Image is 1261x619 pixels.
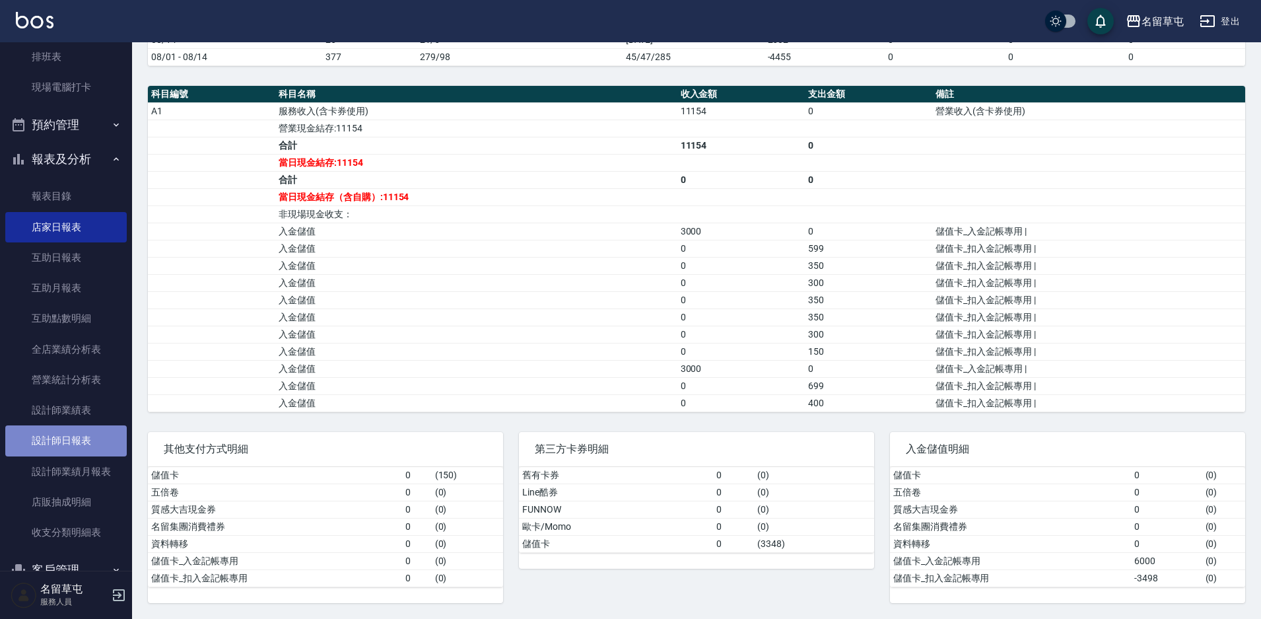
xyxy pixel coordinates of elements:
span: 入金儲值明細 [906,443,1229,456]
a: 店家日報表 [5,212,127,242]
td: 當日現金結存（含自購）:11154 [275,188,677,205]
td: ( 0 ) [432,569,503,587]
td: 資料轉移 [890,535,1131,552]
button: 名留草屯 [1120,8,1189,35]
p: 服務人員 [40,596,108,608]
td: 3000 [677,360,805,377]
td: 資料轉移 [148,535,402,552]
td: 0 [677,326,805,343]
td: 0 [1131,484,1202,501]
td: 五倍卷 [890,484,1131,501]
td: 服務收入(含卡券使用) [275,102,677,120]
a: 設計師業績表 [5,395,127,425]
button: 預約管理 [5,108,127,142]
td: ( 0 ) [754,467,873,484]
td: 0 [402,518,431,535]
td: 入金儲值 [275,326,677,343]
td: 0 [885,48,1005,65]
td: 儲值卡_入金記帳專用 [890,552,1131,569]
td: 0 [677,171,805,188]
td: 350 [805,257,932,274]
span: 其他支付方式明細 [164,443,487,456]
td: 300 [805,326,932,343]
td: 入金儲值 [275,360,677,377]
a: 收支分類明細表 [5,517,127,548]
th: 支出金額 [805,86,932,103]
td: 0 [1005,48,1125,65]
td: 0 [713,535,755,552]
td: 0 [402,467,431,484]
a: 互助日報表 [5,242,127,273]
td: 儲值卡 [519,535,713,552]
td: -3498 [1131,569,1202,587]
td: 儲值卡_扣入金記帳專用 | [932,291,1245,309]
td: 11154 [677,137,805,154]
td: A1 [148,102,275,120]
span: 第三方卡券明細 [535,443,858,456]
td: 350 [805,291,932,309]
a: 現場電腦打卡 [5,72,127,102]
td: 0 [1131,535,1202,552]
td: 入金儲值 [275,291,677,309]
td: 儲值卡_扣入金記帳專用 | [932,240,1245,257]
td: 儲值卡_扣入金記帳專用 [890,569,1131,587]
a: 報表目錄 [5,181,127,211]
td: 名留集團消費禮券 [890,518,1131,535]
td: 377 [322,48,417,65]
td: 合計 [275,137,677,154]
a: 設計師日報表 [5,425,127,456]
td: 儲值卡_扣入金記帳專用 [148,569,402,587]
td: 599 [805,240,932,257]
td: 舊有卡券 [519,467,713,484]
td: ( 0 ) [1202,569,1245,587]
td: 0 [1125,48,1245,65]
td: 儲值卡 [890,467,1131,484]
td: 0 [402,569,431,587]
td: 0 [402,552,431,569]
table: a dense table [890,467,1245,587]
td: 入金儲值 [275,394,677,412]
td: 0 [1131,467,1202,484]
td: 當日現金結存:11154 [275,154,677,171]
td: Line酷券 [519,484,713,501]
td: 0 [713,484,755,501]
td: 0 [713,501,755,518]
td: 0 [1131,518,1202,535]
td: 0 [677,257,805,274]
img: Logo [16,12,53,28]
button: 登出 [1194,9,1245,34]
a: 互助月報表 [5,273,127,303]
td: 入金儲值 [275,223,677,240]
td: 08/01 - 08/14 [148,48,322,65]
td: ( 0 ) [432,535,503,552]
a: 排班表 [5,42,127,72]
td: 0 [677,240,805,257]
td: ( 0 ) [754,518,873,535]
td: 0 [805,360,932,377]
td: 3000 [677,223,805,240]
td: 0 [402,484,431,501]
td: 400 [805,394,932,412]
td: FUNNOW [519,501,713,518]
td: 0 [402,501,431,518]
td: ( 0 ) [432,518,503,535]
div: 名留草屯 [1142,13,1184,30]
td: 6000 [1131,552,1202,569]
td: 儲值卡_入金記帳專用 [148,552,402,569]
h5: 名留草屯 [40,583,108,596]
td: 0 [805,137,932,154]
td: 150 [805,343,932,360]
table: a dense table [519,467,874,553]
td: 入金儲值 [275,274,677,291]
td: 入金儲值 [275,257,677,274]
table: a dense table [148,86,1245,412]
td: 儲值卡_扣入金記帳專用 | [932,274,1245,291]
th: 科目編號 [148,86,275,103]
td: 0 [677,394,805,412]
td: 歐卡/Momo [519,518,713,535]
button: 客戶管理 [5,553,127,587]
td: 0 [713,518,755,535]
td: 儲值卡_扣入金記帳專用 | [932,326,1245,343]
table: a dense table [148,467,503,587]
a: 設計師業績月報表 [5,456,127,487]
